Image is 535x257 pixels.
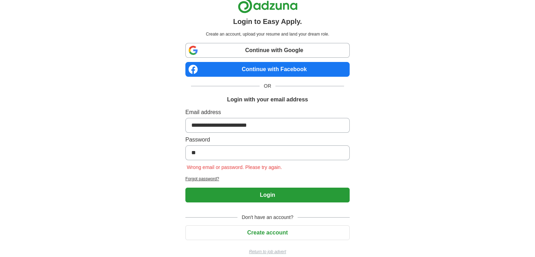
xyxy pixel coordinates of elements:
a: Continue with Facebook [185,62,350,77]
span: Don't have an account? [237,214,298,221]
span: OR [260,82,275,90]
h1: Login with your email address [227,95,308,104]
a: Forgot password? [185,176,350,182]
label: Password [185,136,350,144]
p: Create an account, upload your resume and land your dream role. [187,31,348,37]
a: Return to job advert [185,249,350,255]
a: Continue with Google [185,43,350,58]
button: Login [185,188,350,202]
h1: Login to Easy Apply. [233,16,302,27]
label: Email address [185,108,350,117]
button: Create account [185,225,350,240]
span: Wrong email or password. Please try again. [185,164,284,170]
a: Create account [185,230,350,236]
